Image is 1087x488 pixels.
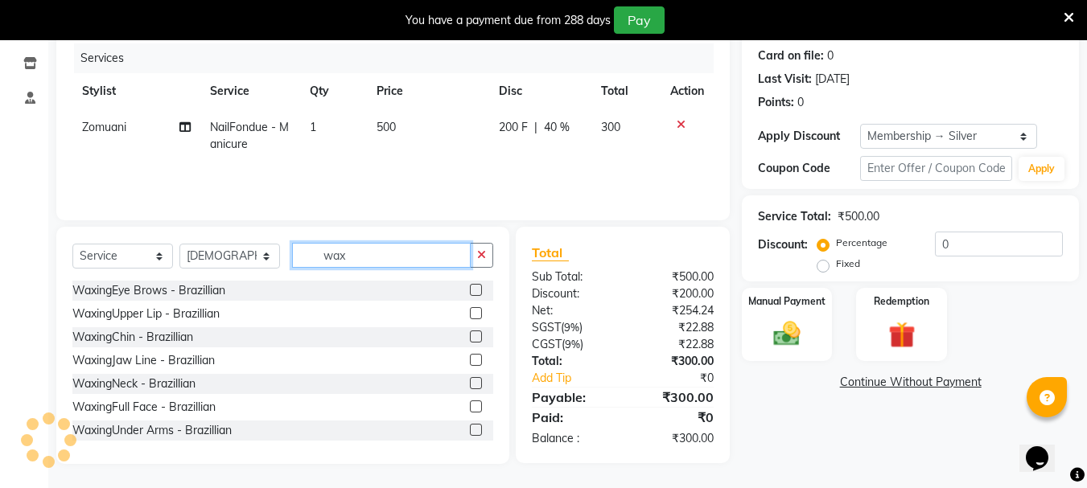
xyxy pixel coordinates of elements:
[860,156,1012,181] input: Enter Offer / Coupon Code
[544,119,570,136] span: 40 %
[880,318,924,351] img: _gift.svg
[765,318,809,349] img: _cash.svg
[623,285,726,302] div: ₹200.00
[838,208,879,225] div: ₹500.00
[758,236,808,253] div: Discount:
[623,336,726,353] div: ₹22.88
[623,319,726,336] div: ₹22.88
[797,94,804,111] div: 0
[300,73,366,109] th: Qty
[1019,157,1064,181] button: Apply
[520,269,623,285] div: Sub Total:
[623,430,726,447] div: ₹300.00
[748,294,826,309] label: Manual Payment
[591,73,661,109] th: Total
[520,319,623,336] div: ( )
[72,352,215,369] div: WaxingJaw Line - Brazillian
[520,388,623,407] div: Payable:
[82,120,126,134] span: Zomuani
[758,208,831,225] div: Service Total:
[310,120,316,134] span: 1
[758,94,794,111] div: Points:
[623,302,726,319] div: ₹254.24
[640,370,727,387] div: ₹0
[489,73,592,109] th: Disc
[758,160,859,177] div: Coupon Code
[614,6,665,34] button: Pay
[72,282,225,299] div: WaxingEye Brows - Brazillian
[874,294,929,309] label: Redemption
[72,329,193,346] div: WaxingChin - Brazillian
[601,120,620,134] span: 300
[72,306,220,322] div: WaxingUpper Lip - Brazillian
[210,120,289,151] span: NailFondue - Manicure
[534,119,537,136] span: |
[72,399,216,416] div: WaxingFull Face - Brazillian
[564,321,579,334] span: 9%
[532,337,562,351] span: CGST
[367,73,489,109] th: Price
[661,73,714,109] th: Action
[377,120,396,134] span: 500
[827,47,834,64] div: 0
[74,43,726,73] div: Services
[406,12,611,29] div: You have a payment due from 288 days
[623,388,726,407] div: ₹300.00
[623,408,726,427] div: ₹0
[520,408,623,427] div: Paid:
[836,236,887,250] label: Percentage
[758,128,859,145] div: Apply Discount
[758,71,812,88] div: Last Visit:
[292,243,471,268] input: Search or Scan
[758,47,824,64] div: Card on file:
[1019,424,1071,472] iframe: chat widget
[565,338,580,351] span: 9%
[815,71,850,88] div: [DATE]
[200,73,300,109] th: Service
[623,353,726,370] div: ₹300.00
[836,256,860,271] label: Fixed
[532,244,569,261] span: Total
[520,370,640,387] a: Add Tip
[72,375,196,392] div: WaxingNeck - Brazillian
[72,422,232,439] div: WaxingUnder Arms - Brazillian
[72,73,200,109] th: Stylist
[520,285,623,302] div: Discount:
[745,374,1076,391] a: Continue Without Payment
[520,430,623,447] div: Balance :
[520,302,623,319] div: Net:
[520,353,623,370] div: Total:
[623,269,726,285] div: ₹500.00
[532,320,561,334] span: SGST
[520,336,623,353] div: ( )
[499,119,528,136] span: 200 F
